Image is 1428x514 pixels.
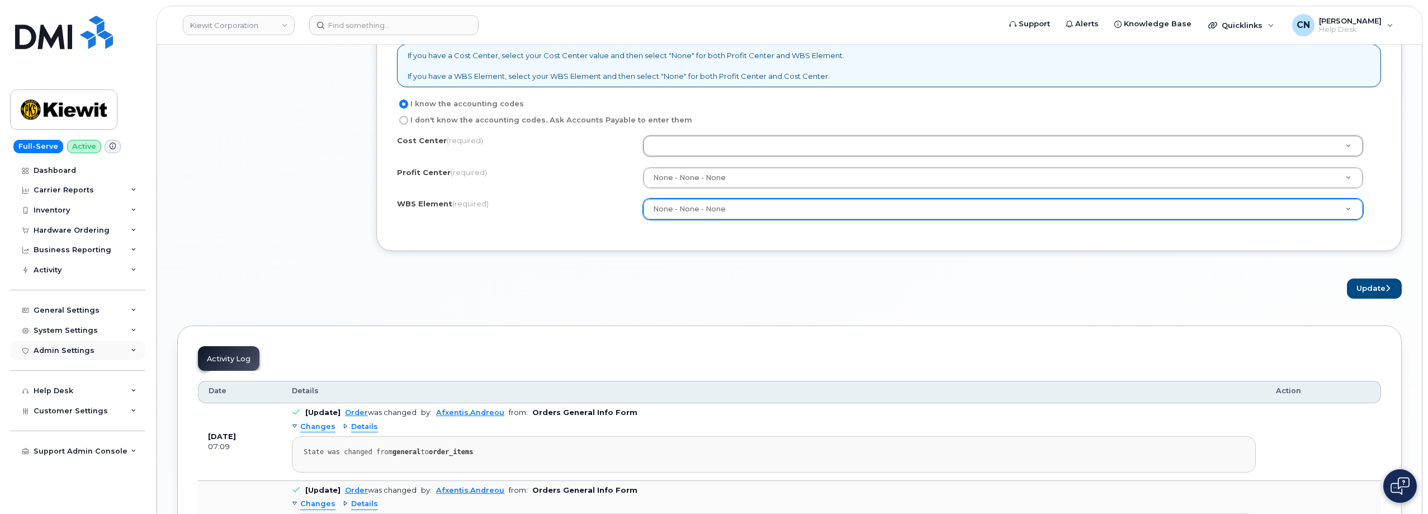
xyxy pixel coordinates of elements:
img: Open chat [1391,477,1410,495]
label: I don't know the accounting codes. Ask Accounts Payable to enter them [397,114,692,127]
label: Cost Center [397,135,483,146]
b: Orders General Info Form [532,486,637,494]
label: Profit Center [397,167,487,178]
div: was changed [345,486,417,494]
div: Quicklinks [1200,14,1282,36]
b: Orders General Info Form [532,408,637,417]
span: from: [509,486,528,494]
label: WBS Element [397,199,489,209]
a: Order [345,408,368,417]
span: (required) [451,168,487,177]
input: Find something... [309,15,479,35]
span: (required) [447,136,483,145]
b: [Update] [305,486,341,494]
strong: order_items [429,448,473,456]
span: Date [209,386,226,396]
a: Order [345,486,368,494]
a: Knowledge Base [1107,13,1199,35]
button: Update [1347,279,1402,299]
input: I don't know the accounting codes. Ask Accounts Payable to enter them [399,116,408,125]
strong: general [393,448,421,456]
div: 07:09 [208,442,272,452]
span: Details [351,499,378,510]
a: None - None - None [644,199,1363,219]
span: (required) [452,199,489,208]
span: [PERSON_NAME] [1319,16,1382,25]
span: Changes [300,422,335,432]
span: None - None - None [653,173,726,182]
span: Support [1019,18,1050,30]
span: Changes [300,499,335,510]
span: Knowledge Base [1124,18,1191,30]
th: Action [1266,381,1381,403]
div: Connor Nguyen [1284,14,1401,36]
a: Alerts [1058,13,1107,35]
span: Details [351,422,378,432]
a: None - None - None [644,168,1363,188]
span: by: [421,486,432,494]
span: by: [421,408,432,417]
span: Details [292,386,319,396]
span: Help Desk [1319,25,1382,34]
a: Afxentis.Andreou [436,408,504,417]
span: Quicklinks [1222,21,1262,30]
div: was changed [345,408,417,417]
b: [DATE] [208,432,236,441]
input: I know the accounting codes [399,100,408,109]
b: [Update] [305,408,341,417]
a: Afxentis.Andreou [436,486,504,494]
label: I know the accounting codes [397,97,524,111]
a: Support [1001,13,1058,35]
span: CN [1297,18,1310,32]
span: Alerts [1075,18,1099,30]
div: State was changed from to [304,448,1244,456]
p: If you have a Cost Center, select your Cost Center value and then select "None" for both Profit C... [408,50,844,82]
span: from: [509,408,528,417]
a: Kiewit Corporation [183,15,295,35]
span: None - None - None [646,204,726,214]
